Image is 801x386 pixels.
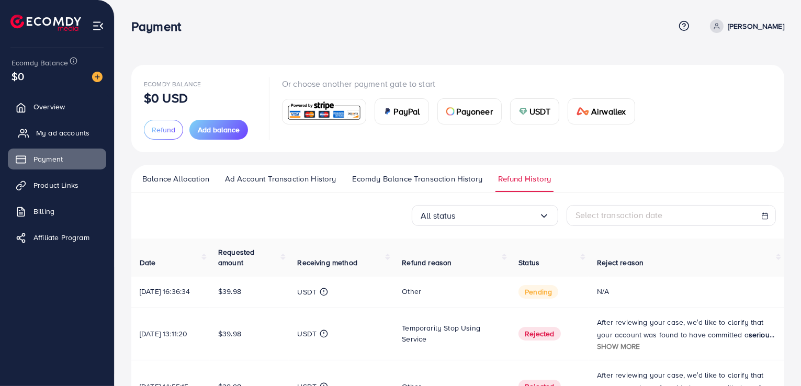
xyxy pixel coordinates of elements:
span: Payment [33,154,63,164]
a: Product Links [8,175,106,196]
span: Requested amount [218,247,254,268]
img: image [92,72,103,82]
span: N/A [597,286,609,297]
img: card [383,107,392,116]
span: Overview [33,101,65,112]
a: cardAirwallex [568,98,635,124]
h3: Payment [131,19,189,34]
span: PayPal [394,105,420,118]
span: $39.98 [218,328,241,339]
a: cardUSDT [510,98,560,124]
span: Date [140,257,156,268]
img: card [577,107,589,116]
img: card [446,107,455,116]
div: Search for option [412,205,558,226]
span: Payoneer [457,105,493,118]
span: My ad accounts [36,128,89,138]
span: Ecomdy Balance [144,80,201,88]
p: USDT [297,327,317,340]
p: $0 USD [144,92,188,104]
span: $0 [12,69,24,84]
span: Temporarily stop using service [402,323,480,344]
p: USDT [297,286,317,298]
p: Or choose another payment gate to start [282,77,644,90]
span: Receiving method [297,257,357,268]
span: Show more [597,341,640,351]
span: Product Links [33,180,78,190]
span: Billing [33,206,54,217]
p: After reviewing your case, we’d like to clarify that your account was found to have committed a o... [597,316,776,341]
img: menu [92,20,104,32]
a: cardPayoneer [437,98,502,124]
span: USDT [529,105,551,118]
img: card [519,107,527,116]
iframe: Chat [757,339,793,378]
span: All status [421,208,456,224]
span: [DATE] 13:11:20 [140,328,187,339]
a: Billing [8,201,106,222]
a: [PERSON_NAME] [706,19,784,33]
a: Payment [8,149,106,169]
span: Refund [152,124,175,135]
span: Reject reason [597,257,644,268]
span: [DATE] 16:36:34 [140,286,190,297]
a: card [282,99,366,124]
span: Status [518,257,539,268]
a: cardPayPal [375,98,429,124]
span: pending [518,285,558,299]
span: Rejected [518,327,560,340]
a: My ad accounts [8,122,106,143]
span: $39.98 [218,286,241,297]
button: Refund [144,120,183,140]
a: Affiliate Program [8,227,106,248]
button: Add balance [189,120,248,140]
span: Affiliate Program [33,232,89,243]
a: Overview [8,96,106,117]
span: Add balance [198,124,240,135]
span: Refund History [498,173,551,185]
p: [PERSON_NAME] [728,20,784,32]
span: Ecomdy Balance Transaction History [352,173,482,185]
span: Other [402,286,421,297]
img: logo [10,15,81,31]
img: card [286,100,363,123]
span: Select transaction date [576,209,663,221]
span: Airwallex [591,105,626,118]
span: Ad Account Transaction History [225,173,336,185]
span: Ecomdy Balance [12,58,68,68]
span: Balance Allocation [142,173,209,185]
span: Refund reason [402,257,452,268]
input: Search for option [456,208,539,224]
